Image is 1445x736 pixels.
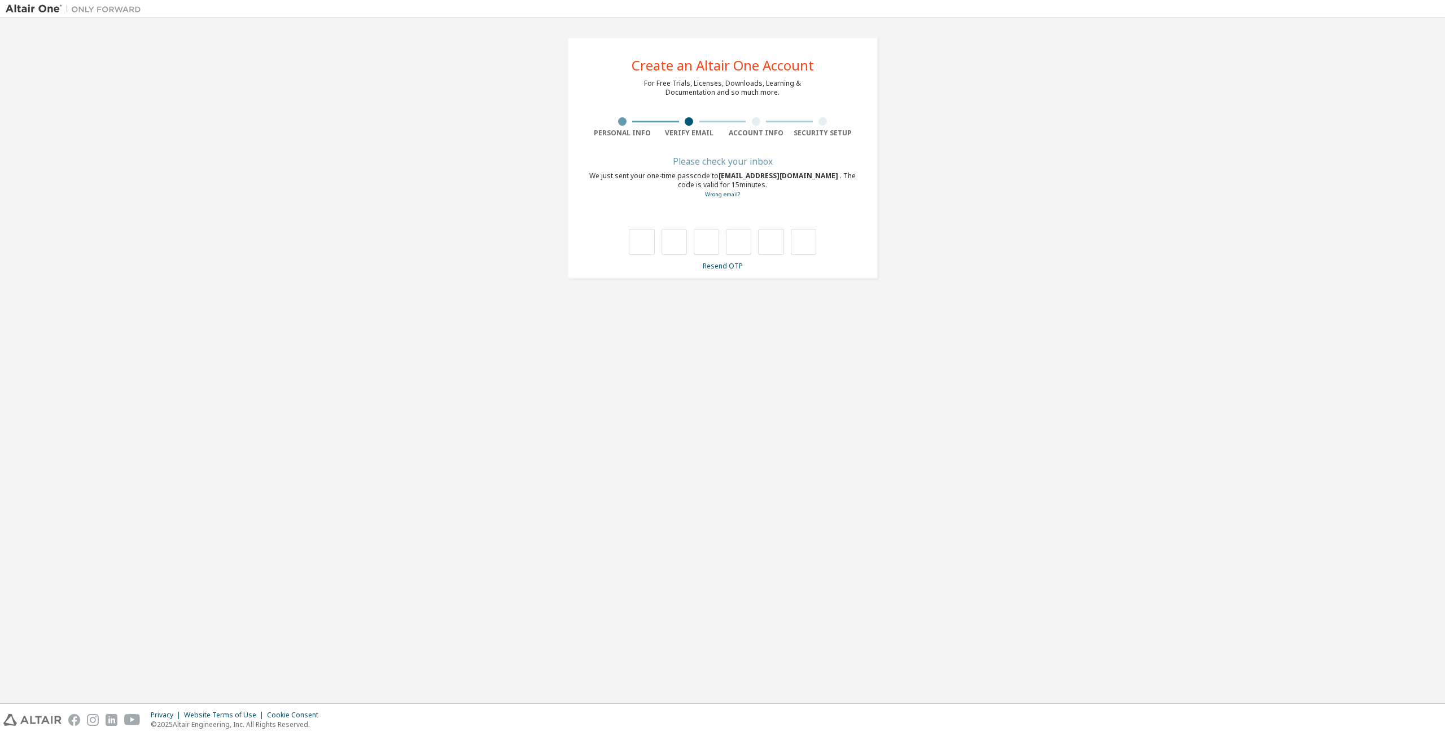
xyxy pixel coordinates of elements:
[705,191,740,198] a: Go back to the registration form
[719,171,840,180] span: [EMAIL_ADDRESS][DOMAIN_NAME]
[124,714,141,726] img: youtube.svg
[6,3,147,15] img: Altair One
[184,711,267,720] div: Website Terms of Use
[151,711,184,720] div: Privacy
[589,171,856,199] div: We just sent your one-time passcode to . The code is valid for 15 minutes.
[703,261,743,271] a: Resend OTP
[656,129,723,138] div: Verify Email
[644,79,801,97] div: For Free Trials, Licenses, Downloads, Learning & Documentation and so much more.
[790,129,857,138] div: Security Setup
[87,714,99,726] img: instagram.svg
[267,711,325,720] div: Cookie Consent
[68,714,80,726] img: facebook.svg
[632,59,814,72] div: Create an Altair One Account
[151,720,325,729] p: © 2025 Altair Engineering, Inc. All Rights Reserved.
[3,714,62,726] img: altair_logo.svg
[589,158,856,165] div: Please check your inbox
[106,714,117,726] img: linkedin.svg
[722,129,790,138] div: Account Info
[589,129,656,138] div: Personal Info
